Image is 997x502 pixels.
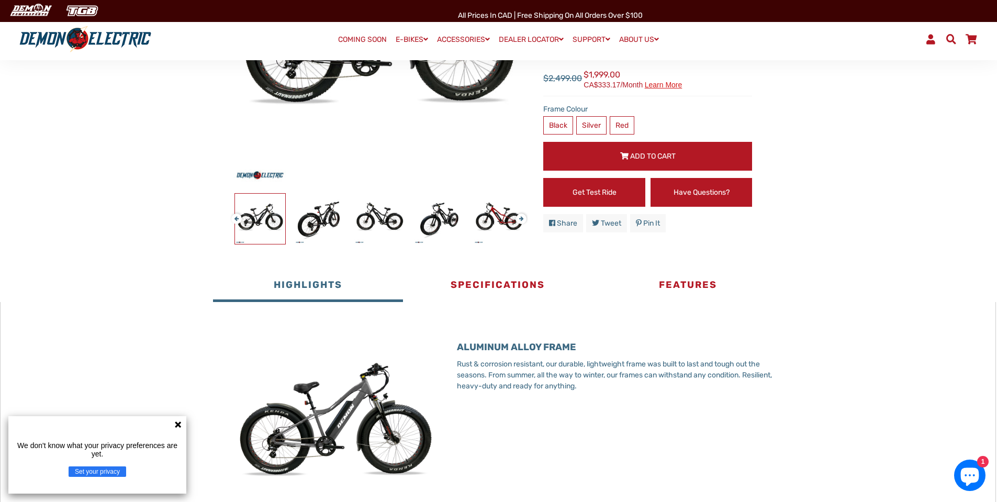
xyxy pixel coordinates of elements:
button: Previous [231,208,238,220]
p: We don't know what your privacy preferences are yet. [13,441,182,458]
button: Add to Cart [543,142,752,171]
a: COMING SOON [334,32,390,47]
span: All Prices in CAD | Free shipping on all orders over $100 [458,11,643,20]
img: Thunderbolt SL Fat Tire eBike - Demon Electric [354,194,405,244]
h3: ALUMINUM ALLOY FRAME [457,342,783,353]
button: Set your privacy [69,466,126,477]
label: Frame Colour [543,104,752,115]
a: ABOUT US [615,32,663,47]
span: Add to Cart [630,152,676,161]
button: Specifications [403,271,593,302]
span: Tweet [601,219,621,228]
img: Thunderbolt SL Fat Tire eBike - Demon Electric [235,194,285,244]
button: Highlights [213,271,403,302]
p: Rust & corrosion resistant, our durable, lightweight frame was built to last and tough out the se... [457,359,783,392]
img: Thunderbolt SL Fat Tire eBike - Demon Electric [295,194,345,244]
label: Red [610,116,634,135]
a: DEALER LOCATOR [495,32,567,47]
a: Have Questions? [651,178,753,207]
span: Share [557,219,577,228]
img: Demon Electric logo [16,26,155,53]
button: Next [516,208,522,220]
img: Demon Electric [5,2,55,19]
img: TGB Canada [61,2,104,19]
inbox-online-store-chat: Shopify online store chat [951,460,989,494]
label: Silver [576,116,607,135]
img: Thunderbolt SL Fat Tire eBike - Demon Electric [474,194,524,244]
a: Get Test Ride [543,178,645,207]
img: Thunderbolt SL Fat Tire eBike - Demon Electric [414,194,464,244]
span: $2,499.00 [543,72,582,85]
a: ACCESSORIES [433,32,494,47]
label: Black [543,116,573,135]
span: $1,999.00 [584,69,682,88]
button: Features [593,271,783,302]
a: SUPPORT [569,32,614,47]
span: Pin it [643,219,660,228]
a: E-BIKES [392,32,432,47]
